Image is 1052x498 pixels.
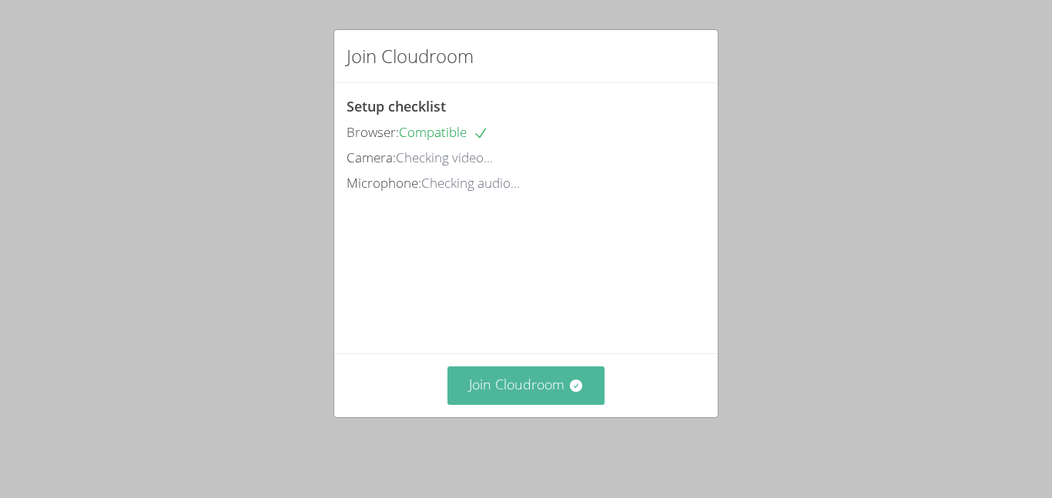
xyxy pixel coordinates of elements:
h2: Join Cloudroom [347,42,474,70]
span: Browser: [347,123,399,141]
span: Microphone: [347,174,421,192]
button: Join Cloudroom [447,366,605,404]
span: Camera: [347,149,396,166]
span: Checking video... [396,149,493,166]
span: Compatible [399,123,488,141]
span: Setup checklist [347,97,446,115]
span: Checking audio... [421,174,520,192]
